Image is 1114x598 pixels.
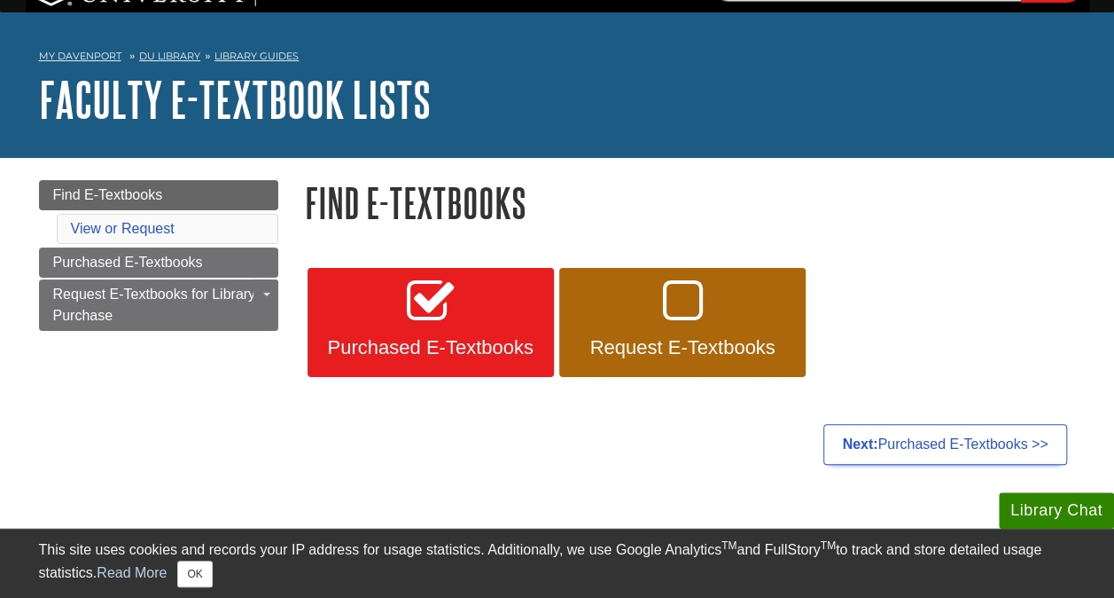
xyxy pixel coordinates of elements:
span: Request E-Textbooks [573,336,792,359]
a: Faculty E-Textbook Lists [39,72,431,127]
span: Purchased E-Textbooks [53,255,203,270]
a: Read More [97,565,167,580]
a: My Davenport [39,49,121,64]
nav: breadcrumb [39,44,1076,73]
a: Find E-Textbooks [39,180,278,210]
button: Library Chat [999,492,1114,529]
a: Next:Purchased E-Textbooks >> [823,424,1066,465]
h1: Find E-Textbooks [305,180,1076,225]
div: Guide Page Menu [39,180,278,331]
a: Library Guides [214,50,299,62]
sup: TM [721,539,736,552]
a: DU Library [139,50,200,62]
button: Close [177,561,212,587]
a: View or Request [71,221,175,236]
span: Request E-Textbooks for Library Purchase [53,287,256,323]
div: This site uses cookies and records your IP address for usage statistics. Additionally, we use Goo... [39,539,1076,587]
a: Purchased E-Textbooks [308,268,554,378]
strong: Next: [842,437,877,452]
a: Purchased E-Textbooks [39,248,278,278]
a: Request E-Textbooks [559,268,806,378]
sup: TM [821,539,836,552]
a: Request E-Textbooks for Library Purchase [39,279,278,331]
span: Find E-Textbooks [53,187,163,202]
span: Purchased E-Textbooks [321,336,541,359]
